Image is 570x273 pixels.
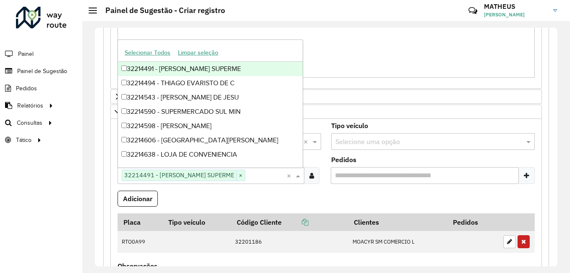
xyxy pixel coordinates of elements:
th: Código Cliente [231,213,348,231]
label: Pedidos [331,155,356,165]
div: 32214663 - [PERSON_NAME] de A [118,162,303,176]
span: Clear all [287,171,294,181]
button: Selecionar Todos [121,46,174,59]
div: 32214606 - [GEOGRAPHIC_DATA][PERSON_NAME] [118,133,303,147]
a: Cliente para Recarga [110,105,542,119]
th: Clientes [348,213,447,231]
th: Tipo veículo [163,213,231,231]
th: Placa [118,213,163,231]
span: [PERSON_NAME] [484,11,547,18]
span: Pedidos [16,84,37,93]
div: 32214491 - [PERSON_NAME] SUPERME [118,62,303,76]
span: Painel de Sugestão [17,67,67,76]
td: 32201186 [231,231,348,253]
span: Clear all [303,136,311,147]
span: Consultas [17,118,42,127]
div: 32214638 - LOJA DE CONVENIENCIA [118,147,303,162]
span: × [236,171,245,181]
span: Tático [16,136,31,144]
th: Pedidos [447,213,499,231]
td: RTO0A99 [118,231,163,253]
button: Limpar seleção [174,46,222,59]
div: 32214494 - THIAGO EVARISTO DE C [118,76,303,90]
label: Tipo veículo [331,121,368,131]
h3: MATHEUS [484,3,547,10]
a: Contato Rápido [464,2,482,20]
div: 32214590 - SUPERMERCADO SUL MIN [118,105,303,119]
a: Preservar Cliente - Devem ficar no buffer, não roteirizar [110,89,542,104]
div: 32214598 - [PERSON_NAME] [118,119,303,133]
span: Painel [18,50,34,58]
td: MOACYR SM COMERCIO L [348,231,447,253]
ng-dropdown-panel: Options list [118,39,303,168]
button: Adicionar [118,191,158,207]
span: 32214491 - [PERSON_NAME] SUPERME [122,170,236,180]
label: Observações [118,261,157,271]
h2: Painel de Sugestão - Criar registro [97,6,225,15]
div: 32214543 - [PERSON_NAME] DE JESU [118,90,303,105]
span: Relatórios [17,101,43,110]
a: Copiar [282,218,309,226]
